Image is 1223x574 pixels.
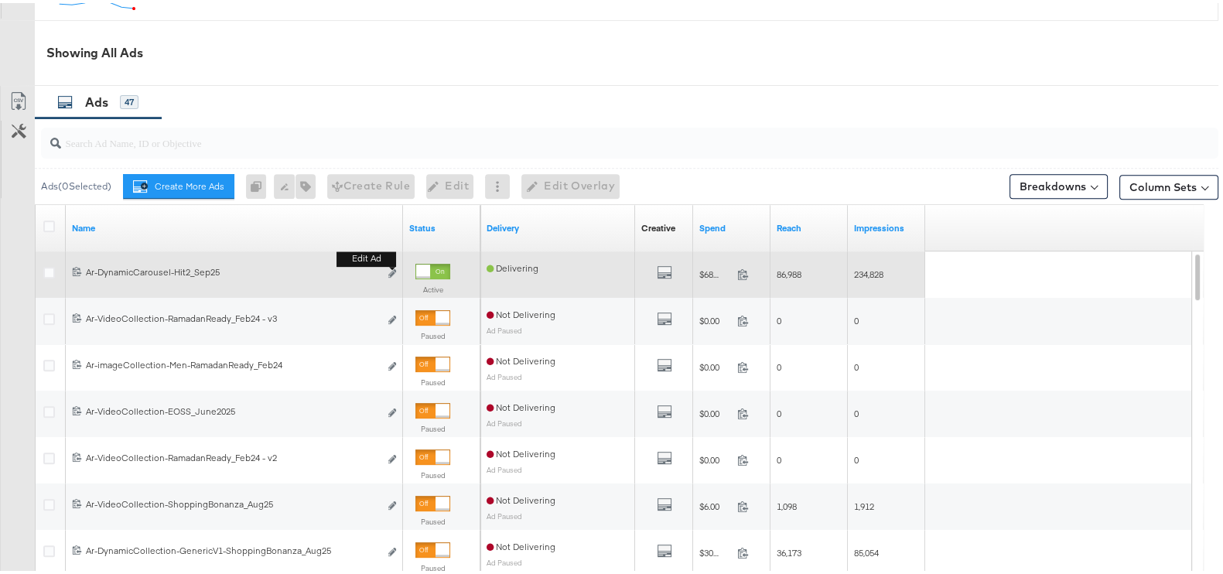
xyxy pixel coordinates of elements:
[777,544,801,555] span: 36,173
[120,92,138,106] div: 47
[388,263,397,279] button: Edit ad
[246,171,274,196] div: 0
[854,405,859,416] span: 0
[777,497,797,509] span: 1,098
[854,312,859,323] span: 0
[46,41,1218,59] div: Showing All Ads
[487,306,555,317] span: Not Delivering
[415,328,450,338] label: Paused
[72,219,397,231] a: Ad Name.
[699,265,731,277] span: $683.51
[86,356,379,368] div: Ar-imageCollection-Men-RamadanReady_Feb24
[777,358,781,370] span: 0
[641,219,675,231] a: Shows the creative associated with your ad.
[641,219,675,231] div: Creative
[854,358,859,370] span: 0
[487,259,538,271] span: Delivering
[777,265,801,277] span: 86,988
[854,219,919,231] a: The number of times your ad was served. On mobile apps an ad is counted as served the first time ...
[1119,172,1218,196] button: Column Sets
[415,467,450,477] label: Paused
[487,555,522,564] sub: Ad Paused
[415,374,450,384] label: Paused
[854,265,883,277] span: 234,828
[409,219,474,231] a: Shows the current state of your Ad.
[699,497,731,509] span: $6.00
[123,171,234,196] button: Create More Ads
[487,508,522,518] sub: Ad Paused
[85,91,108,107] span: Ads
[415,560,450,570] label: Paused
[415,421,450,431] label: Paused
[487,352,555,364] span: Not Delivering
[699,544,731,555] span: $302.05
[854,451,859,463] span: 0
[487,445,555,456] span: Not Delivering
[487,369,522,378] sub: Ad Paused
[86,263,379,275] div: Ar-DynamicCarousel-Hit2_Sep25
[777,312,781,323] span: 0
[777,219,842,231] a: The number of people your ad was served to.
[777,451,781,463] span: 0
[854,544,879,555] span: 85,054
[487,491,555,503] span: Not Delivering
[487,538,555,549] span: Not Delivering
[699,358,731,370] span: $0.00
[336,248,396,264] b: Edit ad
[487,415,522,425] sub: Ad Paused
[487,219,629,231] a: Reflects the ability of your Ad to achieve delivery.
[699,405,731,416] span: $0.00
[854,497,874,509] span: 1,912
[699,312,731,323] span: $0.00
[487,462,522,471] sub: Ad Paused
[777,405,781,416] span: 0
[699,219,764,231] a: The total amount spent to date.
[86,542,379,554] div: Ar-DynamicCollection-GenericV1-ShoppingBonanza_Aug25
[86,449,379,461] div: Ar-VideoCollection-RamadanReady_Feb24 - v2
[487,323,522,332] sub: Ad Paused
[86,495,379,507] div: Ar-VideoCollection-ShoppingBonanza_Aug25
[86,309,379,322] div: Ar-VideoCollection-RamadanReady_Feb24 - v3
[61,118,1112,149] input: Search Ad Name, ID or Objective
[487,398,555,410] span: Not Delivering
[41,176,111,190] div: Ads ( 0 Selected)
[699,451,731,463] span: $0.00
[415,514,450,524] label: Paused
[415,282,450,292] label: Active
[86,402,379,415] div: Ar-VideoCollection-EOSS_June2025
[1009,171,1108,196] button: Breakdowns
